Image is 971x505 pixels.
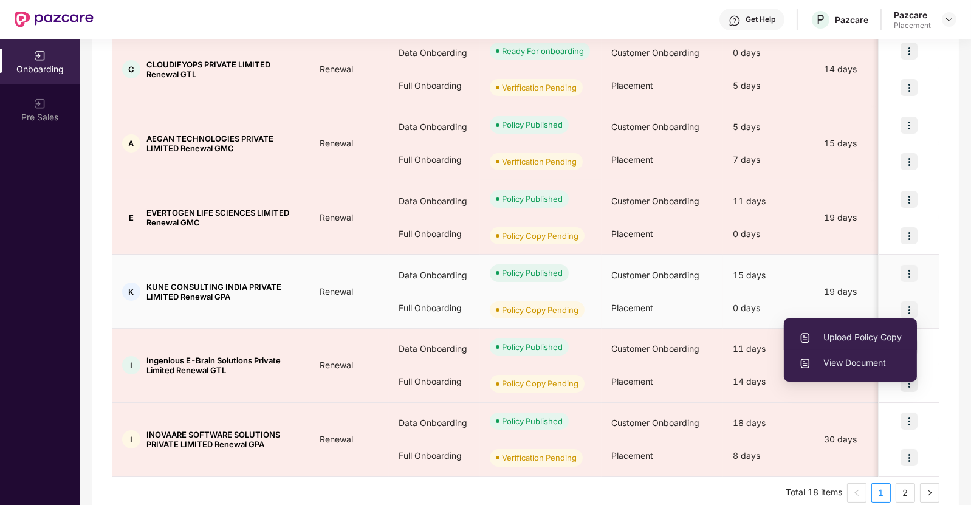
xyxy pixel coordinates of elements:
span: EVERTOGEN LIFE SCIENCES LIMITED Renewal GMC [146,208,300,227]
img: svg+xml;base64,PHN2ZyB3aWR0aD0iMjAiIGhlaWdodD0iMjAiIHZpZXdCb3g9IjAgMCAyMCAyMCIgZmlsbD0ibm9uZSIgeG... [34,50,46,62]
div: 8 days [723,439,814,472]
div: Full Onboarding [389,365,480,398]
div: 0 days [723,218,814,250]
div: E [122,208,140,227]
div: Data Onboarding [389,407,480,439]
div: 14 days [723,365,814,398]
li: Total 18 items [786,483,842,503]
img: icon [901,227,918,244]
span: Renewal [310,212,363,222]
span: KUNE CONSULTING INDIA PRIVATE LIMITED Renewal GPA [146,282,300,301]
span: CLOUDIFYOPS PRIVATE LIMITED Renewal GTL [146,60,300,79]
div: Ready For onboarding [502,45,584,57]
span: Ingenious E-Brain Solutions Private Limited Renewal GTL [146,356,300,375]
div: Policy Published [502,193,563,205]
img: svg+xml;base64,PHN2ZyBpZD0iRHJvcGRvd24tMzJ4MzIiIHhtbG5zPSJodHRwOi8vd3d3LnczLm9yZy8yMDAwL3N2ZyIgd2... [944,15,954,24]
span: Placement [611,376,653,386]
img: svg+xml;base64,PHN2ZyBpZD0iVXBsb2FkX0xvZ3MiIGRhdGEtbmFtZT0iVXBsb2FkIExvZ3MiIHhtbG5zPSJodHRwOi8vd3... [799,332,811,344]
div: 19 days [814,211,918,224]
div: 19 days [814,285,918,298]
span: P [817,12,825,27]
span: Placement [611,228,653,239]
span: Customer Onboarding [611,417,699,428]
div: Policy Published [502,415,563,427]
div: Placement [894,21,931,30]
div: Data Onboarding [389,332,480,365]
span: left [853,489,860,496]
div: Verification Pending [502,452,577,464]
div: 0 days [723,36,814,69]
li: 1 [871,483,891,503]
div: 0 days [723,292,814,325]
img: svg+xml;base64,PHN2ZyB3aWR0aD0iMjAiIGhlaWdodD0iMjAiIHZpZXdCb3g9IjAgMCAyMCAyMCIgZmlsbD0ibm9uZSIgeG... [34,98,46,110]
button: left [847,483,866,503]
div: Full Onboarding [389,218,480,250]
div: 11 days [723,332,814,365]
li: Previous Page [847,483,866,503]
div: 18 days [723,407,814,439]
div: 15 days [814,137,918,150]
img: icon [901,191,918,208]
span: Placement [611,154,653,165]
img: icon [901,413,918,430]
div: I [122,430,140,448]
div: C [122,60,140,78]
span: AEGAN TECHNOLOGIES PRIVATE LIMITED Renewal GMC [146,134,300,153]
span: Customer Onboarding [611,47,699,58]
img: New Pazcare Logo [15,12,94,27]
span: Customer Onboarding [611,122,699,132]
li: 2 [896,483,915,503]
div: 14 days [814,63,918,76]
img: icon [901,117,918,134]
img: icon [901,43,918,60]
span: Customer Onboarding [611,343,699,354]
div: Pazcare [835,14,868,26]
img: icon [901,449,918,466]
span: Placement [611,80,653,91]
a: 2 [896,484,914,502]
span: Placement [611,450,653,461]
div: Verification Pending [502,156,577,168]
button: right [920,483,939,503]
div: Data Onboarding [389,259,480,292]
span: Upload Policy Copy [799,331,902,344]
div: Full Onboarding [389,439,480,472]
img: icon [901,153,918,170]
span: Renewal [310,64,363,74]
div: 5 days [723,111,814,143]
span: Placement [611,303,653,313]
div: Policy Published [502,341,563,353]
span: Renewal [310,286,363,297]
div: 5 days [723,69,814,102]
img: svg+xml;base64,PHN2ZyBpZD0iVXBsb2FkX0xvZ3MiIGRhdGEtbmFtZT0iVXBsb2FkIExvZ3MiIHhtbG5zPSJodHRwOi8vd3... [799,357,811,369]
div: 30 days [814,433,918,446]
div: Data Onboarding [389,111,480,143]
div: Policy Copy Pending [502,304,578,316]
div: Get Help [746,15,775,24]
div: I [122,356,140,374]
li: Next Page [920,483,939,503]
span: INOVAARE SOFTWARE SOLUTIONS PRIVATE LIMITED Renewal GPA [146,430,300,449]
div: Full Onboarding [389,69,480,102]
div: K [122,283,140,301]
div: Policy Copy Pending [502,377,578,390]
img: icon [901,301,918,318]
div: Verification Pending [502,81,577,94]
span: Renewal [310,360,363,370]
div: Pazcare [894,9,931,21]
div: A [122,134,140,153]
img: icon [901,79,918,96]
div: 7 days [723,143,814,176]
div: Policy Copy Pending [502,230,578,242]
div: Full Onboarding [389,292,480,325]
span: View Document [799,356,902,369]
div: Policy Published [502,119,563,131]
span: Renewal [310,138,363,148]
div: Data Onboarding [389,185,480,218]
img: svg+xml;base64,PHN2ZyBpZD0iSGVscC0zMngzMiIgeG1sbnM9Imh0dHA6Ly93d3cudzMub3JnLzIwMDAvc3ZnIiB3aWR0aD... [729,15,741,27]
span: Customer Onboarding [611,196,699,206]
img: icon [901,265,918,282]
span: Renewal [310,434,363,444]
span: Customer Onboarding [611,270,699,280]
span: right [926,489,933,496]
